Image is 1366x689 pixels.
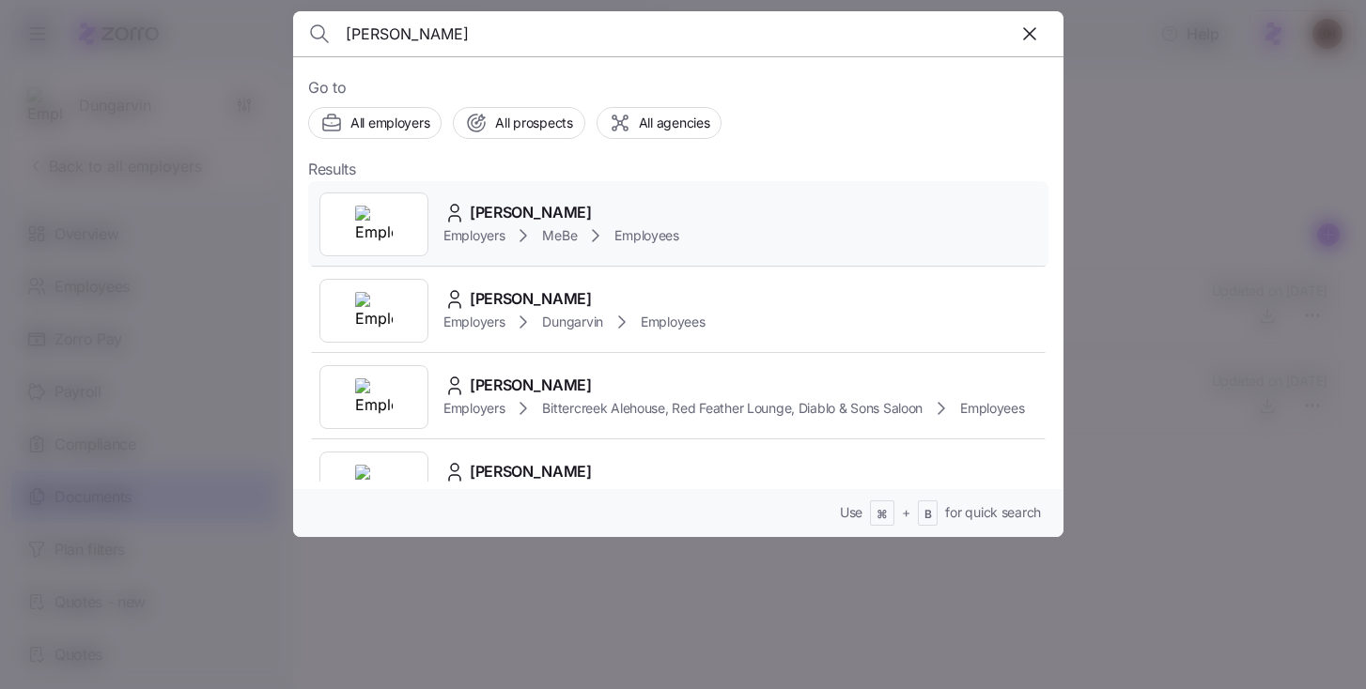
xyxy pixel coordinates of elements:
span: Use [840,503,862,522]
img: Employer logo [355,378,393,416]
span: + [902,503,910,522]
span: B [924,507,932,523]
span: for quick search [945,503,1041,522]
span: Employers [443,399,504,418]
button: All agencies [597,107,722,139]
span: [PERSON_NAME] [470,460,592,483]
span: Employers [443,313,504,331]
span: Employees [641,313,705,331]
span: ⌘ [877,507,888,523]
span: All prospects [495,114,572,132]
span: [PERSON_NAME] [470,374,592,397]
span: Go to [308,76,1048,100]
button: All prospects [453,107,584,139]
span: Results [308,158,356,181]
span: Employees [960,399,1024,418]
span: MeBe [542,226,577,245]
span: [PERSON_NAME] [470,287,592,311]
button: All employers [308,107,442,139]
span: Bittercreek Alehouse, Red Feather Lounge, Diablo & Sons Saloon [542,399,923,418]
span: All employers [350,114,429,132]
img: Employer logo [355,465,393,502]
span: Employers [443,226,504,245]
img: Employer logo [355,206,393,243]
span: All agencies [639,114,710,132]
span: Employees [614,226,678,245]
span: Dungarvin [542,313,602,331]
span: [PERSON_NAME] [470,201,592,224]
img: Employer logo [355,292,393,329]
